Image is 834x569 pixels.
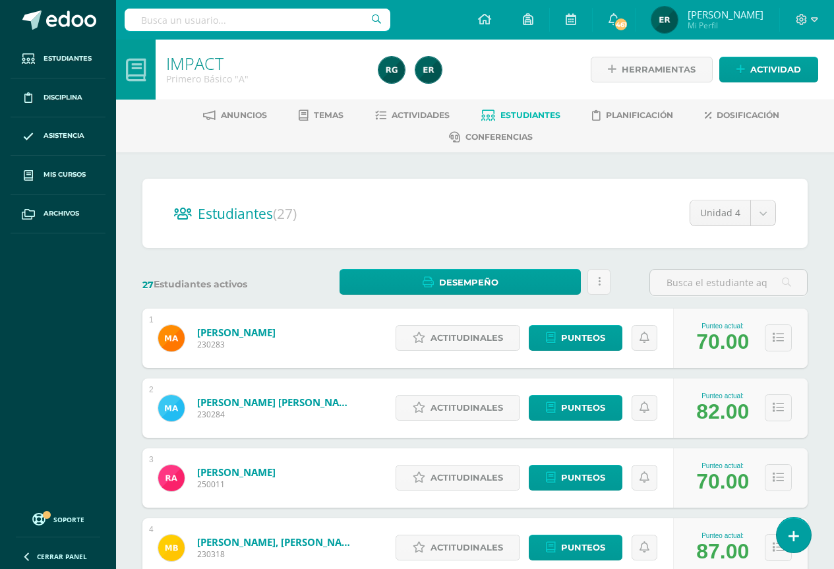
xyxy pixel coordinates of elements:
span: Punteos [561,396,605,420]
a: Actitudinales [396,465,520,491]
span: Actitudinales [431,326,503,350]
a: [PERSON_NAME], [PERSON_NAME] [197,535,355,549]
span: Conferencias [465,132,533,142]
span: Mis cursos [44,169,86,180]
span: Actitudinales [431,535,503,560]
span: Anuncios [221,110,267,120]
a: Herramientas [591,57,713,82]
img: 5c384eb2ea0174d85097e364ebdd71e5.png [651,7,678,33]
a: [PERSON_NAME] [197,465,276,479]
span: Disciplina [44,92,82,103]
div: Primero Básico 'A' [166,73,363,85]
a: Mis cursos [11,156,105,195]
img: d7bf1ebabc03247ccb31209505a45934.png [158,395,185,421]
span: Actividades [392,110,450,120]
img: e044b199acd34bf570a575bac584e1d1.png [378,57,405,83]
span: Estudiantes [500,110,560,120]
a: [PERSON_NAME] [197,326,276,339]
a: Planificación [592,105,673,126]
a: Actividades [375,105,450,126]
a: Punteos [529,395,622,421]
span: Soporte [53,515,84,524]
div: Punteo actual: [696,392,749,400]
span: Mi Perfil [688,20,763,31]
span: Planificación [606,110,673,120]
span: Temas [314,110,343,120]
a: Punteos [529,325,622,351]
div: 3 [149,455,154,464]
div: 2 [149,385,154,394]
a: Temas [299,105,343,126]
div: 70.00 [696,469,749,494]
h1: IMPACT [166,54,363,73]
img: 5c384eb2ea0174d85097e364ebdd71e5.png [415,57,442,83]
span: 250011 [197,479,276,490]
a: [PERSON_NAME] [PERSON_NAME] [197,396,355,409]
span: Actitudinales [431,396,503,420]
a: Punteos [529,465,622,491]
span: Cerrar panel [37,552,87,561]
a: Actitudinales [396,325,520,351]
img: 79afaea4f7f26e41321332bc9fe30610.png [158,325,185,351]
a: Anuncios [203,105,267,126]
div: 4 [149,525,154,534]
input: Busca el estudiante aquí... [650,270,807,295]
span: [PERSON_NAME] [688,8,763,21]
a: Actitudinales [396,535,520,560]
div: 1 [149,315,154,324]
a: Archivos [11,195,105,233]
span: Actitudinales [431,465,503,490]
span: 27 [142,279,154,291]
span: Estudiantes [198,204,297,223]
span: 461 [614,17,628,32]
span: 230284 [197,409,355,420]
a: IMPACT [166,52,223,75]
span: Herramientas [622,57,696,82]
span: Punteos [561,326,605,350]
span: Unidad 4 [700,200,740,225]
span: (27) [273,204,297,223]
div: 87.00 [696,539,749,564]
span: Estudiantes [44,53,92,64]
a: Estudiantes [11,40,105,78]
div: Punteo actual: [696,462,749,469]
a: Unidad 4 [690,200,775,225]
a: Actitudinales [396,395,520,421]
span: Actividad [750,57,801,82]
span: Archivos [44,208,79,219]
span: Dosificación [717,110,779,120]
span: Desempeño [439,270,498,295]
label: Estudiantes activos [142,278,301,291]
div: 70.00 [696,330,749,354]
span: Asistencia [44,131,84,141]
a: Conferencias [449,127,533,148]
a: Soporte [16,510,100,527]
a: Desempeño [340,269,581,295]
a: Asistencia [11,117,105,156]
div: Punteo actual: [696,322,749,330]
a: Estudiantes [481,105,560,126]
span: Punteos [561,535,605,560]
span: Punteos [561,465,605,490]
span: 230283 [197,339,276,350]
a: Punteos [529,535,622,560]
span: 230318 [197,549,355,560]
div: Punteo actual: [696,532,749,539]
div: 82.00 [696,400,749,424]
img: 6e62019f95b56959e5a251fb9d0c675b.png [158,535,185,561]
a: Actividad [719,57,818,82]
input: Busca un usuario... [125,9,390,31]
img: 9cb3c292867ac65536d78213de84b133.png [158,465,185,491]
a: Dosificación [705,105,779,126]
a: Disciplina [11,78,105,117]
